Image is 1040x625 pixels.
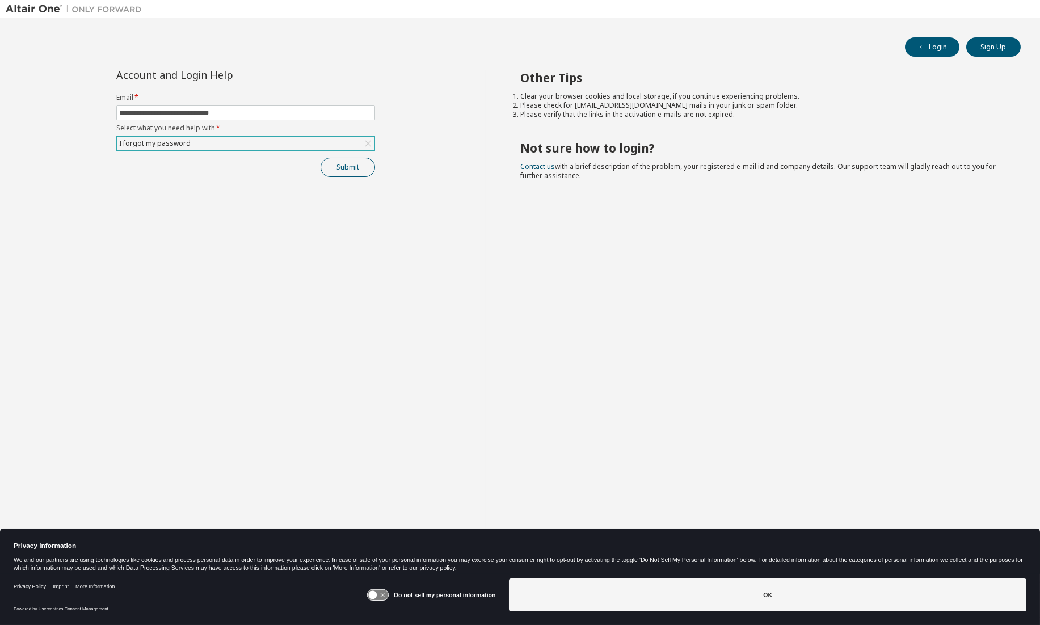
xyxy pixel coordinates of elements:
[116,70,323,79] div: Account and Login Help
[520,101,1000,110] li: Please check for [EMAIL_ADDRESS][DOMAIN_NAME] mails in your junk or spam folder.
[520,141,1000,155] h2: Not sure how to login?
[966,37,1021,57] button: Sign Up
[117,137,192,150] div: I forgot my password
[520,110,1000,119] li: Please verify that the links in the activation e-mails are not expired.
[321,158,375,177] button: Submit
[6,3,148,15] img: Altair One
[905,37,959,57] button: Login
[116,93,375,102] label: Email
[117,137,374,150] div: I forgot my password
[520,92,1000,101] li: Clear your browser cookies and local storage, if you continue experiencing problems.
[520,162,996,180] span: with a brief description of the problem, your registered e-mail id and company details. Our suppo...
[520,70,1000,85] h2: Other Tips
[116,124,375,133] label: Select what you need help with
[520,162,555,171] a: Contact us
